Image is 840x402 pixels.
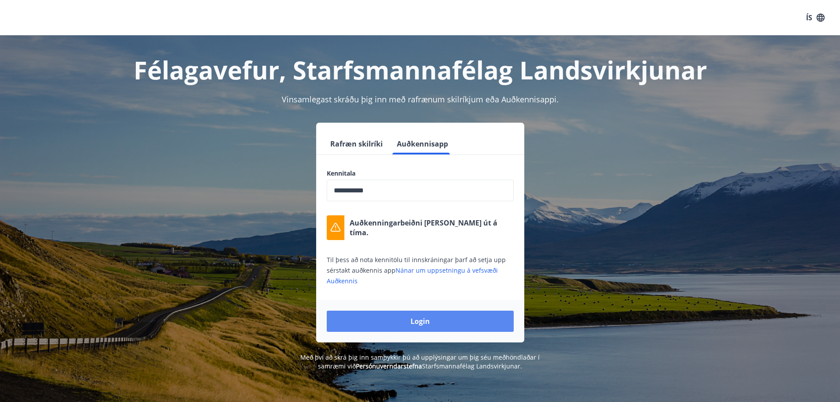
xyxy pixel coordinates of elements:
[327,266,498,285] a: Nánar um uppsetningu á vefsvæði Auðkennis
[113,53,727,86] h1: Félagavefur, Starfsmannafélag Landsvirkjunar
[327,133,386,154] button: Rafræn skilríki
[356,362,422,370] a: Persónuverndarstefna
[327,255,506,285] span: Til þess að nota kennitölu til innskráningar þarf að setja upp sérstakt auðkennis app
[300,353,540,370] span: Með því að skrá þig inn samþykkir þú að upplýsingar um þig séu meðhöndlaðar í samræmi við Starfsm...
[393,133,452,154] button: Auðkennisapp
[327,169,514,178] label: Kennitala
[350,218,514,237] p: Auðkenningarbeiðni [PERSON_NAME] út á tíma.
[327,311,514,332] button: Login
[801,10,829,26] button: ÍS
[282,94,559,105] span: Vinsamlegast skráðu þig inn með rafrænum skilríkjum eða Auðkennisappi.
